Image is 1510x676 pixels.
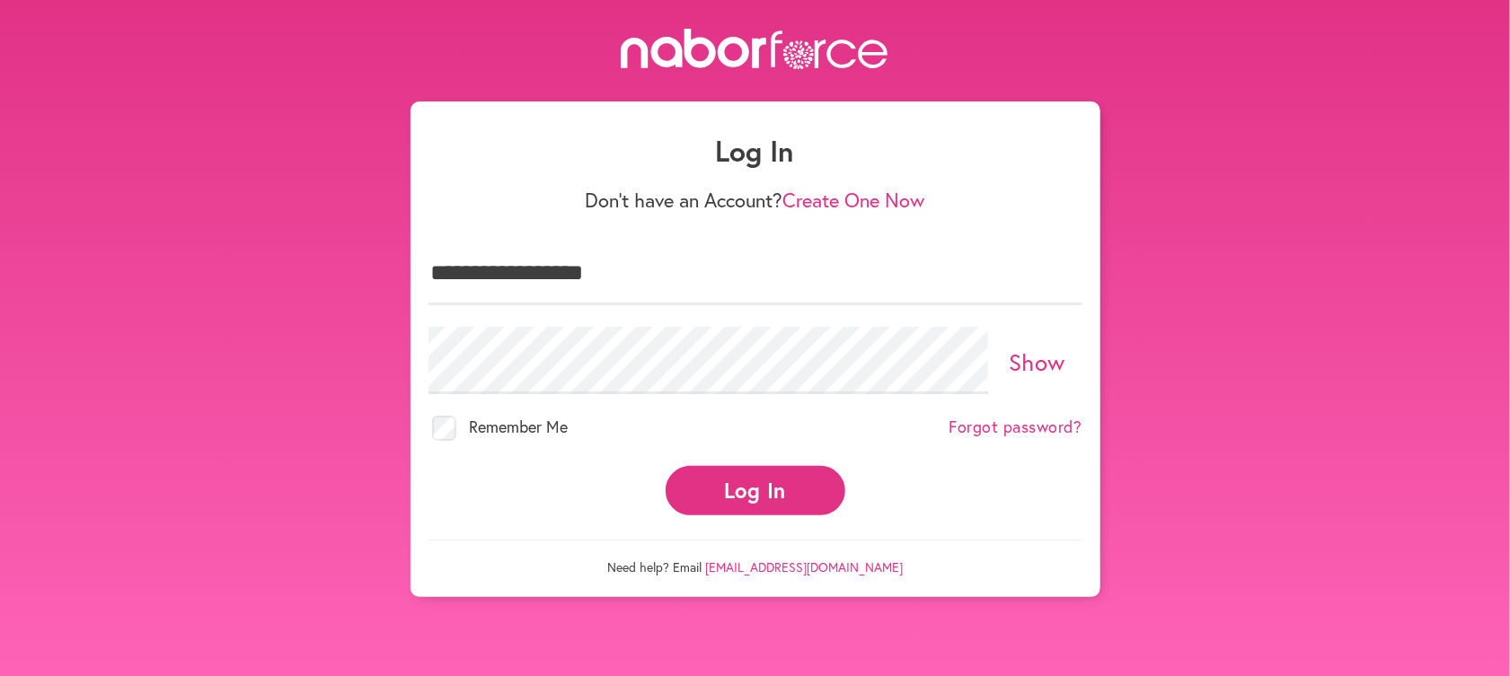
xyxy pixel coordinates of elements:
[428,134,1082,168] h1: Log In
[783,187,925,213] a: Create One Now
[666,466,845,515] button: Log In
[469,416,568,437] span: Remember Me
[428,189,1082,212] p: Don't have an Account?
[705,558,903,575] a: [EMAIL_ADDRESS][DOMAIN_NAME]
[428,540,1082,575] p: Need help? Email
[1009,347,1065,377] a: Show
[949,417,1082,437] a: Forgot password?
